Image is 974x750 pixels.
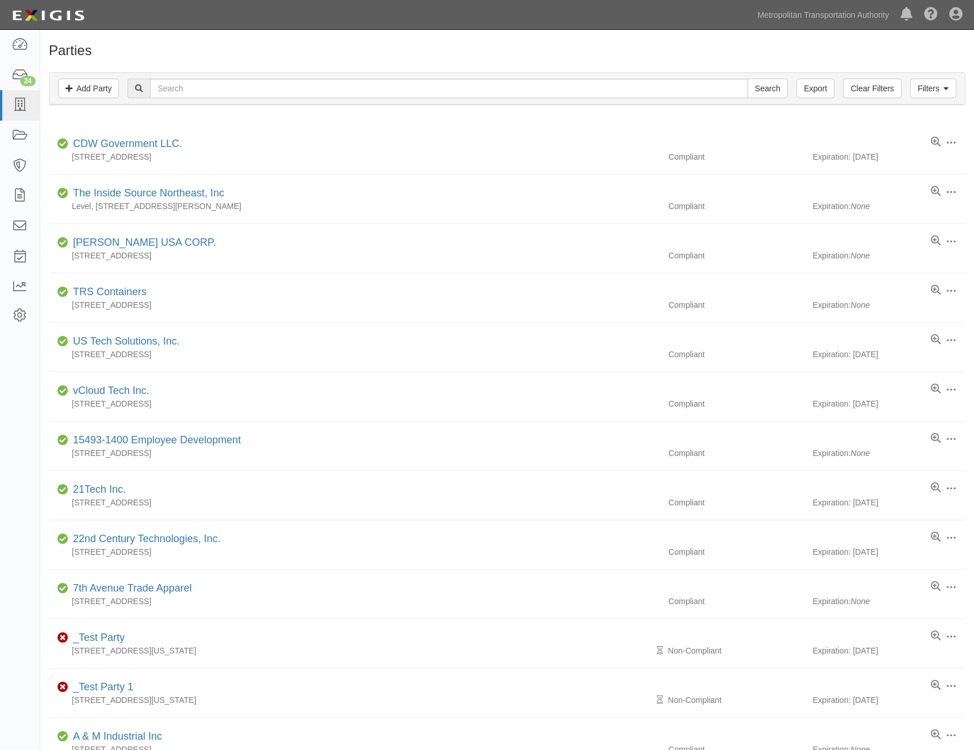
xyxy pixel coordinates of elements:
[931,334,941,346] a: View results summary
[49,447,660,459] div: [STREET_ADDRESS]
[931,137,941,148] a: View results summary
[813,497,965,508] div: Expiration: [DATE]
[813,349,965,360] div: Expiration: [DATE]
[9,5,88,26] img: logo-5460c22ac91f19d4615b14bd174203de0afe785f0fc80cf4dbbc73dc1793850b.png
[660,546,813,558] div: Compliant
[73,138,182,149] a: CDW Government LLC.
[850,300,869,310] i: None
[931,433,941,444] a: View results summary
[49,546,660,558] div: [STREET_ADDRESS]
[813,596,965,607] div: Expiration:
[57,683,68,691] i: Non-Compliant
[73,385,149,396] a: vCloud Tech Inc.
[57,634,68,642] i: Non-Compliant
[57,140,68,148] i: Compliant
[931,581,941,593] a: View results summary
[924,8,938,22] i: Help Center - Complianz
[57,486,68,494] i: Compliant
[68,384,149,399] div: vCloud Tech Inc.
[850,449,869,458] i: None
[73,681,133,693] a: _Test Party 1
[68,631,125,645] div: _Test Party
[73,335,180,347] a: US Tech Solutions, Inc.
[813,151,965,163] div: Expiration: [DATE]
[49,398,660,409] div: [STREET_ADDRESS]
[73,730,162,742] a: A & M Industrial Inc
[49,596,660,607] div: [STREET_ADDRESS]
[73,434,241,446] a: 15493-1400 Employee Development
[813,200,965,212] div: Expiration:
[68,285,147,300] div: TRS Containers
[68,433,241,448] div: 15493-1400 Employee Development
[813,645,965,656] div: Expiration: [DATE]
[57,387,68,395] i: Compliant
[68,482,126,497] div: 21Tech Inc.
[843,79,901,98] a: Clear Filters
[660,250,813,261] div: Compliant
[57,436,68,444] i: Compliant
[73,533,221,544] a: 22nd Century Technologies, Inc.
[931,631,941,642] a: View results summary
[931,186,941,198] a: View results summary
[931,532,941,543] a: View results summary
[813,546,965,558] div: Expiration: [DATE]
[910,79,956,98] a: Filters
[813,694,965,706] div: Expiration: [DATE]
[57,190,68,198] i: Compliant
[68,729,162,744] div: A & M Industrial Inc
[57,733,68,741] i: Compliant
[813,299,965,311] div: Expiration:
[68,532,221,547] div: 22nd Century Technologies, Inc.
[73,187,224,199] a: The Inside Source Northeast, Inc
[68,334,180,349] div: US Tech Solutions, Inc.
[58,79,119,98] a: Add Party
[931,384,941,395] a: View results summary
[68,186,224,201] div: The Inside Source Northeast, Inc
[49,43,965,58] h1: Parties
[49,151,660,163] div: [STREET_ADDRESS]
[49,497,660,508] div: [STREET_ADDRESS]
[68,680,133,695] div: _Test Party 1
[49,299,660,311] div: [STREET_ADDRESS]
[73,582,192,594] a: 7th Avenue Trade Apparel
[73,237,216,248] a: [PERSON_NAME] USA CORP.
[20,76,36,86] div: 24
[49,645,660,656] div: [STREET_ADDRESS][US_STATE]
[68,137,182,152] div: CDW Government LLC.
[660,645,813,656] div: Non-Compliant
[49,200,660,212] div: Level, [STREET_ADDRESS][PERSON_NAME]
[931,729,941,741] a: View results summary
[49,694,660,706] div: [STREET_ADDRESS][US_STATE]
[931,285,941,296] a: View results summary
[850,597,869,606] i: None
[850,202,869,211] i: None
[68,235,216,250] div: SCHENCK USA CORP.
[660,596,813,607] div: Compliant
[57,239,68,247] i: Compliant
[813,447,965,459] div: Expiration:
[796,79,834,98] a: Export
[660,200,813,212] div: Compliant
[660,497,813,508] div: Compliant
[660,447,813,459] div: Compliant
[57,535,68,543] i: Compliant
[660,151,813,163] div: Compliant
[813,398,965,409] div: Expiration: [DATE]
[57,585,68,593] i: Compliant
[931,680,941,691] a: View results summary
[660,349,813,360] div: Compliant
[73,286,147,297] a: TRS Containers
[850,251,869,260] i: None
[57,338,68,346] i: Compliant
[931,482,941,494] a: View results summary
[660,398,813,409] div: Compliant
[660,694,813,706] div: Non-Compliant
[68,581,192,596] div: 7th Avenue Trade Apparel
[931,235,941,247] a: View results summary
[57,288,68,296] i: Compliant
[73,484,126,495] a: 21Tech Inc.
[657,647,663,655] i: Pending Review
[748,79,788,98] input: Search
[752,3,895,26] a: Metropolitan Transportation Authority
[49,250,660,261] div: [STREET_ADDRESS]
